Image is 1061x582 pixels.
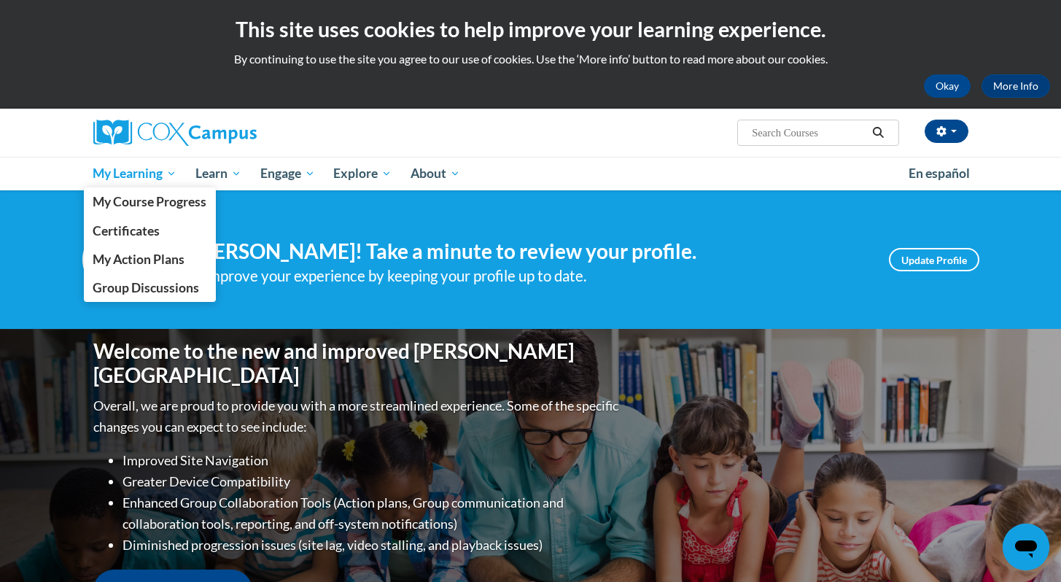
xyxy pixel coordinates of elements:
[411,165,460,182] span: About
[93,395,622,438] p: Overall, we are proud to provide you with a more streamlined experience. Some of the specific cha...
[899,158,979,189] a: En español
[401,157,470,190] a: About
[84,157,187,190] a: My Learning
[71,157,990,190] div: Main menu
[750,124,867,141] input: Search Courses
[93,194,206,209] span: My Course Progress
[324,157,401,190] a: Explore
[93,280,199,295] span: Group Discussions
[170,264,867,288] div: Help improve your experience by keeping your profile up to date.
[251,157,324,190] a: Engage
[982,74,1050,98] a: More Info
[11,15,1050,44] h2: This site uses cookies to help improve your learning experience.
[195,165,241,182] span: Learn
[93,223,160,238] span: Certificates
[93,252,184,267] span: My Action Plans
[260,165,315,182] span: Engage
[84,245,217,273] a: My Action Plans
[93,165,176,182] span: My Learning
[889,248,979,271] a: Update Profile
[123,450,622,471] li: Improved Site Navigation
[1003,524,1049,570] iframe: Button to launch messaging window
[170,239,867,264] h4: Hi [PERSON_NAME]! Take a minute to review your profile.
[186,157,251,190] a: Learn
[93,120,257,146] img: Cox Campus
[84,217,217,245] a: Certificates
[867,124,889,141] button: Search
[123,535,622,556] li: Diminished progression issues (site lag, video stalling, and playback issues)
[909,166,970,181] span: En español
[84,187,217,216] a: My Course Progress
[93,339,622,388] h1: Welcome to the new and improved [PERSON_NAME][GEOGRAPHIC_DATA]
[333,165,392,182] span: Explore
[924,74,971,98] button: Okay
[123,471,622,492] li: Greater Device Compatibility
[123,492,622,535] li: Enhanced Group Collaboration Tools (Action plans, Group communication and collaboration tools, re...
[82,227,148,292] img: Profile Image
[925,120,968,143] button: Account Settings
[84,273,217,302] a: Group Discussions
[93,120,370,146] a: Cox Campus
[11,51,1050,67] p: By continuing to use the site you agree to our use of cookies. Use the ‘More info’ button to read...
